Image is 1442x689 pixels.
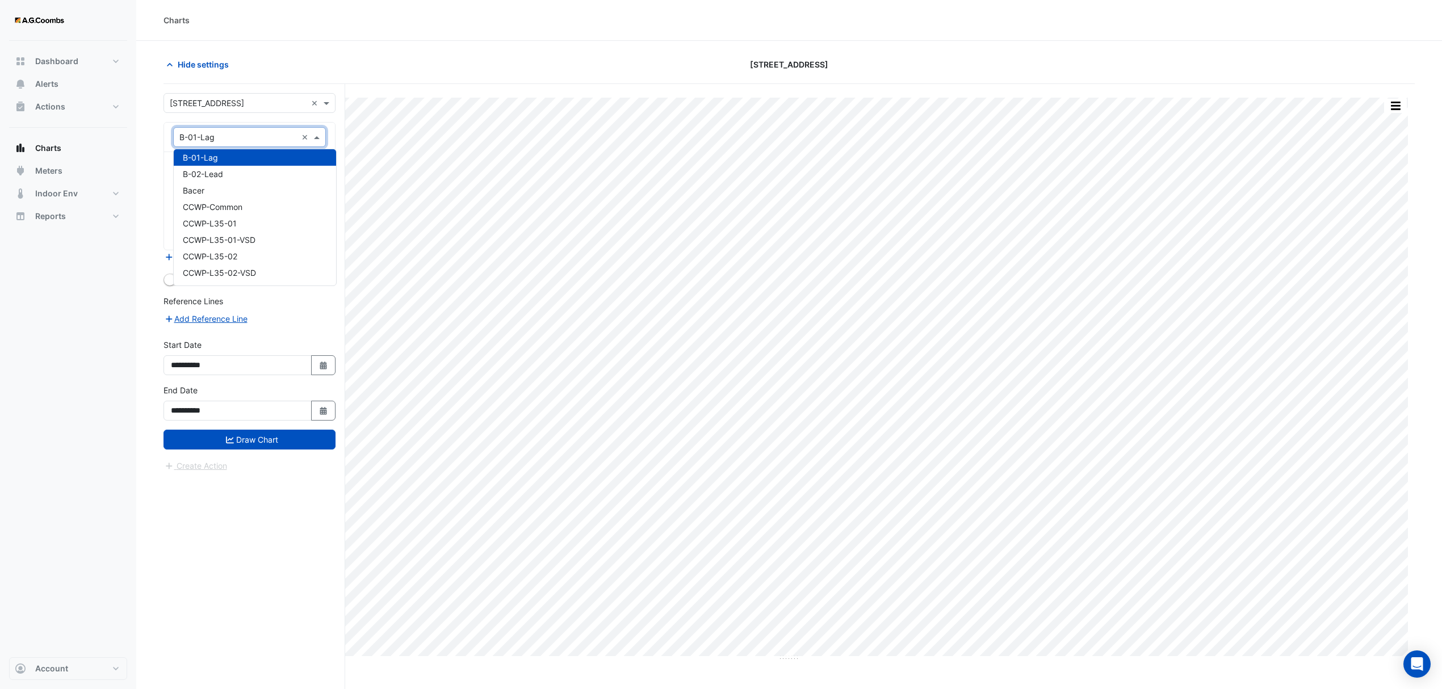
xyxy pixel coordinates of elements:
[9,73,127,95] button: Alerts
[164,339,202,351] label: Start Date
[164,295,223,307] label: Reference Lines
[164,250,232,263] button: Add Equipment
[15,78,26,90] app-icon: Alerts
[301,131,311,143] span: Clear
[15,101,26,112] app-icon: Actions
[750,58,828,70] span: [STREET_ADDRESS]
[164,460,228,469] app-escalated-ticket-create-button: Please draw the charts first
[9,159,127,182] button: Meters
[35,78,58,90] span: Alerts
[183,219,237,228] span: CCWP-L35-01
[9,137,127,159] button: Charts
[1403,650,1431,678] div: Open Intercom Messenger
[164,430,336,449] button: Draw Chart
[164,54,236,74] button: Hide settings
[15,188,26,199] app-icon: Indoor Env
[183,153,218,162] span: B-01-Lag
[318,406,329,415] fa-icon: Select Date
[35,188,78,199] span: Indoor Env
[164,14,190,26] div: Charts
[318,360,329,370] fa-icon: Select Date
[183,186,204,195] span: Bacer
[35,165,62,177] span: Meters
[9,95,127,118] button: Actions
[35,56,78,67] span: Dashboard
[35,101,65,112] span: Actions
[164,384,198,396] label: End Date
[9,50,127,73] button: Dashboard
[164,312,248,325] button: Add Reference Line
[183,284,238,294] span: CCWP-L35-03
[183,268,256,278] span: CCWP-L35-02-VSD
[35,211,66,222] span: Reports
[183,251,237,261] span: CCWP-L35-02
[311,97,321,109] span: Clear
[9,205,127,228] button: Reports
[183,235,255,245] span: CCWP-L35-01-VSD
[183,202,242,212] span: CCWP-Common
[9,657,127,680] button: Account
[9,182,127,205] button: Indoor Env
[15,142,26,154] app-icon: Charts
[15,56,26,67] app-icon: Dashboard
[15,165,26,177] app-icon: Meters
[35,142,61,154] span: Charts
[15,211,26,222] app-icon: Reports
[178,58,229,70] span: Hide settings
[183,169,223,179] span: B-02-Lead
[14,9,65,32] img: Company Logo
[1384,99,1407,113] button: More Options
[35,663,68,674] span: Account
[173,149,337,286] ng-dropdown-panel: Options list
